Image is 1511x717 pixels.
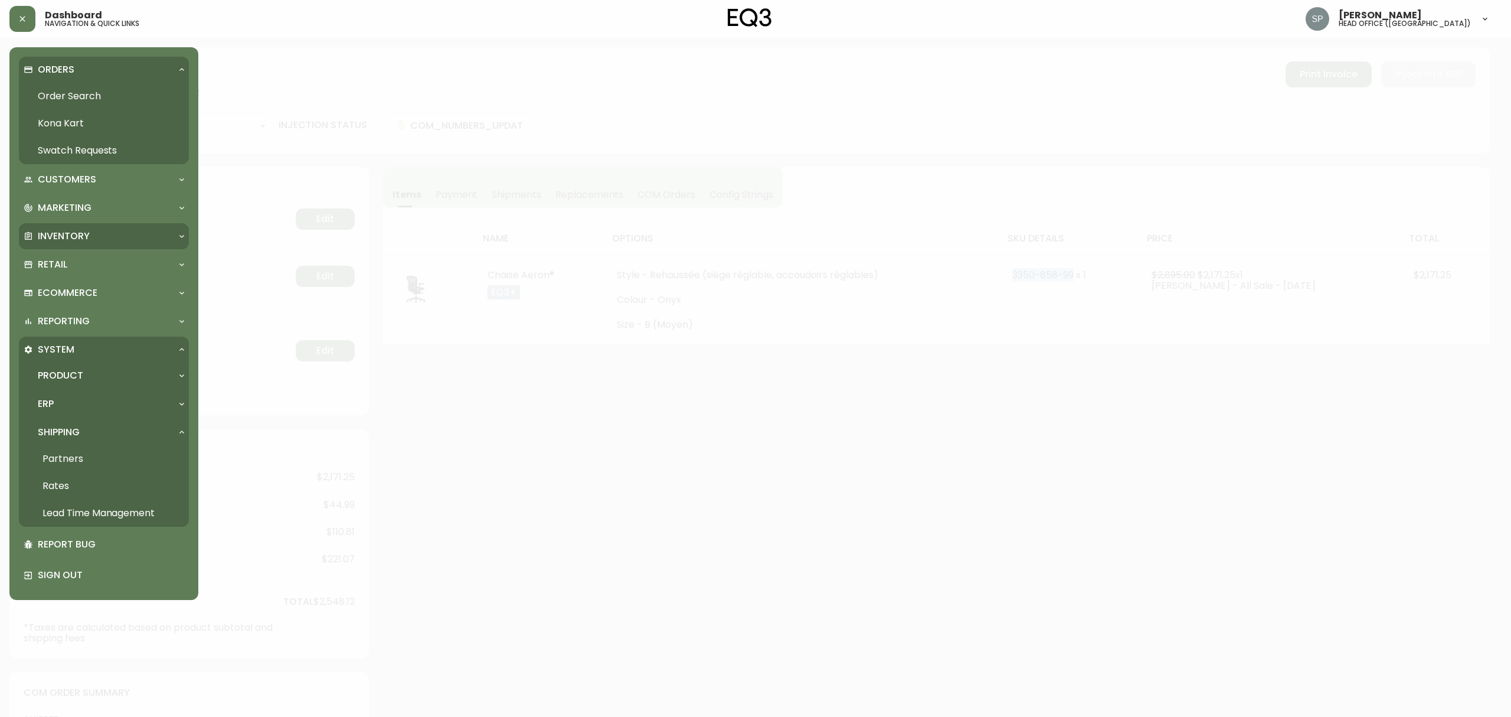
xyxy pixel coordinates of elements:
[38,569,184,582] p: Sign Out
[19,137,189,164] a: Swatch Requests
[19,110,189,137] a: Kona Kart
[38,63,74,76] p: Orders
[38,343,74,356] p: System
[38,397,54,410] p: ERP
[19,252,189,278] div: Retail
[19,308,189,334] div: Reporting
[19,167,189,193] div: Customers
[1306,7,1329,31] img: 0cb179e7bf3690758a1aaa5f0aafa0b4
[38,369,83,382] p: Product
[19,419,189,445] div: Shipping
[19,363,189,389] div: Product
[19,83,189,110] a: Order Search
[38,258,67,271] p: Retail
[38,286,97,299] p: Ecommerce
[38,230,90,243] p: Inventory
[19,560,189,591] div: Sign Out
[19,57,189,83] div: Orders
[38,538,184,551] p: Report Bug
[19,337,189,363] div: System
[38,426,80,439] p: Shipping
[19,472,189,500] a: Rates
[45,20,139,27] h5: navigation & quick links
[38,315,90,328] p: Reporting
[1339,20,1471,27] h5: head office ([GEOGRAPHIC_DATA])
[38,201,91,214] p: Marketing
[728,8,771,27] img: logo
[19,445,189,472] a: Partners
[19,529,189,560] div: Report Bug
[38,173,96,186] p: Customers
[19,195,189,221] div: Marketing
[19,223,189,249] div: Inventory
[1339,11,1422,20] span: [PERSON_NAME]
[45,11,102,20] span: Dashboard
[19,391,189,417] div: ERP
[19,500,189,527] a: Lead Time Management
[19,280,189,306] div: Ecommerce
